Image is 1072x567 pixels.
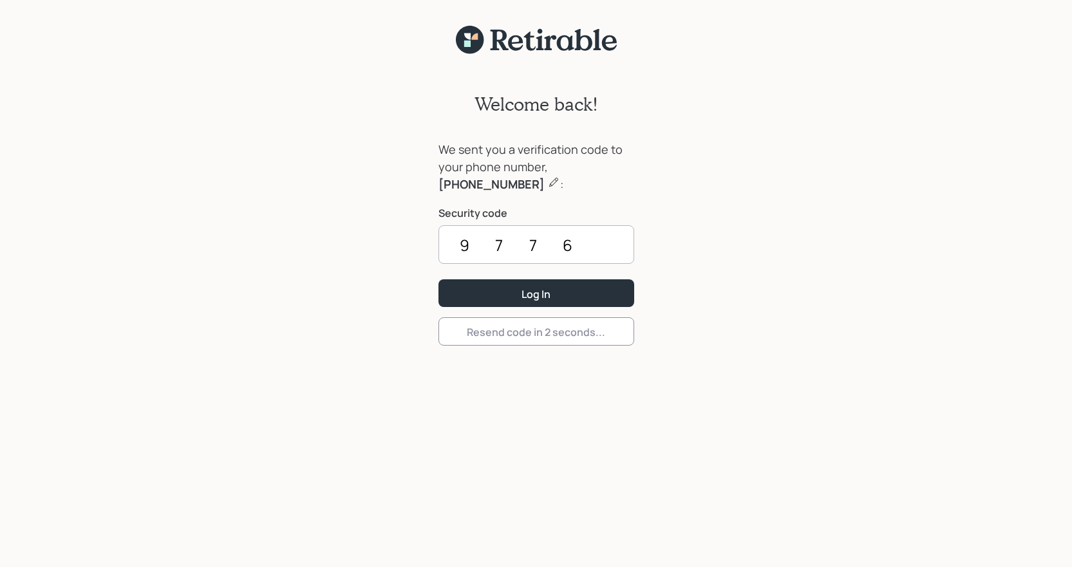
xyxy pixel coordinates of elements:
button: Log In [438,279,634,307]
input: •••• [438,225,634,264]
div: Resend code in 2 seconds... [467,325,605,339]
div: Log In [522,287,550,301]
div: We sent you a verification code to your phone number, : [438,141,634,193]
h2: Welcome back! [475,93,598,115]
label: Security code [438,206,634,220]
button: Resend code in 2 seconds... [438,317,634,345]
b: [PHONE_NUMBER] [438,176,545,192]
